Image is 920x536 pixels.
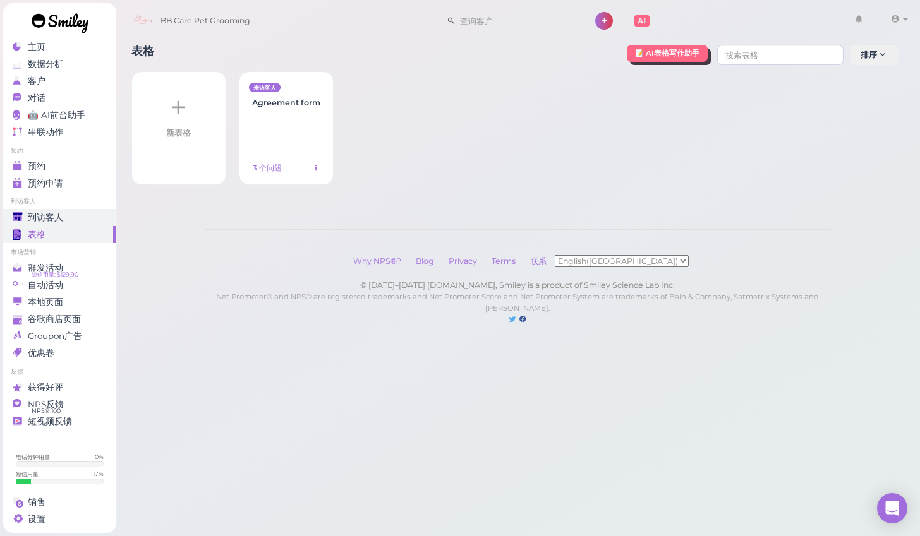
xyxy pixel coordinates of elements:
a: Privacy [442,256,483,266]
a: 到访客人 [3,209,116,226]
a: 联系 [524,256,555,266]
button: 排序 [850,45,898,65]
input: 查询客户 [456,11,578,31]
a: 3 个问题 [249,162,286,175]
a: 预约申请 [3,175,116,192]
span: 销售 [28,497,45,508]
input: 搜索表格 [717,45,844,65]
li: 预约 [3,146,116,155]
a: Terms [485,256,522,266]
span: 新表格 [166,128,191,138]
span: 预约申请 [28,178,63,189]
a: 来访客人 Agreement form [249,81,324,162]
div: © [DATE]–[DATE] [DOMAIN_NAME], Smiley is a product of Smiley Science Lab Inc. [205,280,831,291]
a: Blog [409,256,440,266]
span: 优惠卷 [28,348,54,359]
a: 主页 [3,39,116,56]
a: 新表格 [131,71,226,185]
span: 预约 [28,161,45,172]
a: 销售 [3,494,116,511]
h5: Agreement form [249,98,324,107]
span: 到访客人 [28,212,63,223]
a: 客户 [3,73,116,90]
span: 串联动作 [28,127,63,138]
a: 谷歌商店页面 [3,311,116,328]
div: 0 % [95,453,104,461]
span: NPS反馈 [28,399,64,410]
span: 🤖 AI前台助手 [28,110,85,121]
span: NPS® 100 [32,406,61,416]
a: 短视频反馈 [3,413,116,430]
a: 本地页面 [3,294,116,311]
a: Groupon广告 [3,328,116,345]
a: NPS反馈 NPS® 100 [3,396,116,413]
span: 群发活动 [28,263,63,273]
a: 群发活动 短信币量: $129.90 [3,259,116,277]
a: 优惠卷 [3,345,116,362]
a: 获得好评 [3,379,116,396]
li: 反馈 [3,367,116,376]
span: BB Care Pet Grooming [160,3,250,39]
a: 对话 [3,90,116,107]
span: 谷歌商店页面 [28,314,81,325]
a: 串联动作 [3,124,116,141]
span: 设置 [28,514,45,525]
a: Why NPS®? [347,256,408,266]
h1: 表格 [131,45,154,57]
small: Net Promoter® and NPS® are registered trademarks and Net Promoter Score and Net Promoter System a... [216,292,819,313]
a: 设置 [3,511,116,528]
span: 对话 [28,93,45,104]
span: 表格 [28,229,45,240]
div: 电话分钟用量 [16,453,50,461]
span: 客户 [28,76,45,86]
div: Open Intercom Messenger [877,493,907,523]
a: 自动活动 [3,277,116,294]
span: 数据分析 [28,59,63,69]
a: 数据分析 [3,56,116,73]
span: 主页 [28,42,45,52]
a: 预约 [3,158,116,175]
li: 市场营销 [3,248,116,257]
a: 表格 [3,226,116,243]
span: 短信币量: $129.90 [32,270,78,280]
div: 短信用量 [16,470,39,478]
li: 到访客人 [3,197,116,206]
span: 来访客人 [249,83,281,92]
span: 自动活动 [28,280,63,290]
span: 获得好评 [28,382,63,393]
div: 17 % [93,470,104,478]
span: 短视频反馈 [28,416,72,427]
span: 本地页面 [28,297,63,307]
button: 📝 AI表格写作助手 [627,45,708,62]
span: Groupon广告 [28,331,82,342]
a: 🤖 AI前台助手 [3,107,116,124]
